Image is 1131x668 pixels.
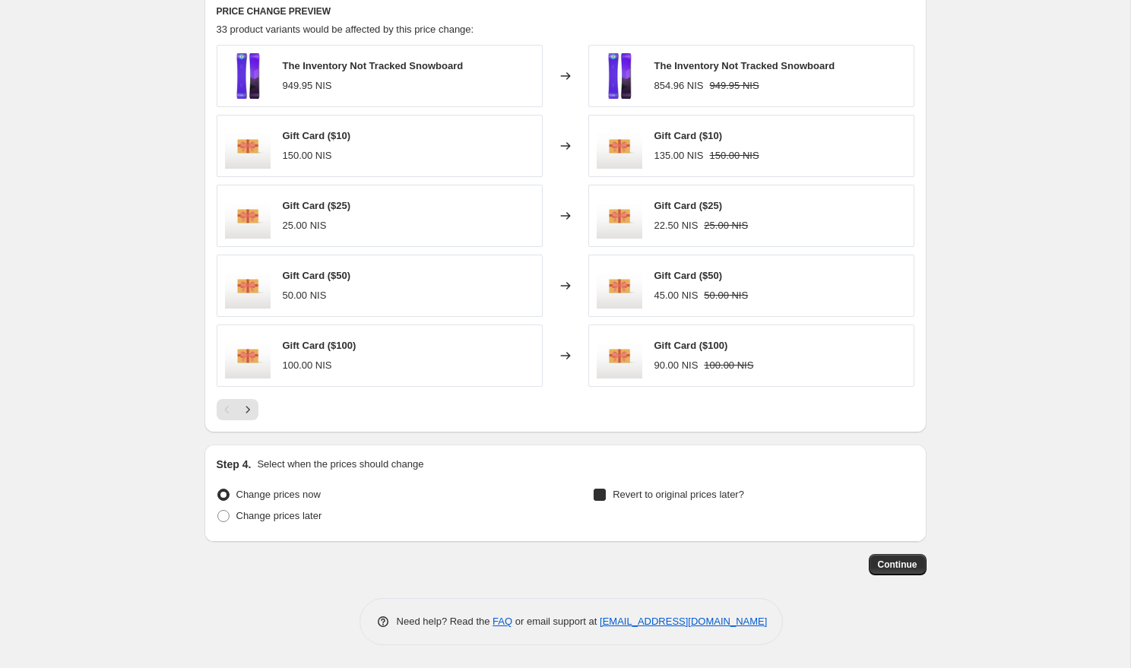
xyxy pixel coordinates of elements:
span: The Inventory Not Tracked Snowboard [283,60,464,71]
img: gift_card_80x.png [225,123,271,169]
strike: 100.00 NIS [704,358,753,373]
img: snowboard_purple_hydrogen_80x.png [597,53,642,99]
img: gift_card_80x.png [597,333,642,378]
span: Gift Card ($25) [283,200,351,211]
h6: PRICE CHANGE PREVIEW [217,5,914,17]
span: 33 product variants would be affected by this price change: [217,24,474,35]
img: gift_card_80x.png [597,193,642,239]
span: Gift Card ($25) [654,200,723,211]
a: [EMAIL_ADDRESS][DOMAIN_NAME] [600,616,767,627]
span: The Inventory Not Tracked Snowboard [654,60,835,71]
strike: 50.00 NIS [704,288,748,303]
strike: 949.95 NIS [710,78,759,93]
div: 100.00 NIS [283,358,332,373]
span: Gift Card ($100) [654,340,728,351]
span: Gift Card ($10) [283,130,351,141]
a: FAQ [493,616,512,627]
div: 135.00 NIS [654,148,704,163]
strike: 150.00 NIS [710,148,759,163]
span: Gift Card ($50) [283,270,351,281]
img: gift_card_80x.png [597,263,642,309]
div: 25.00 NIS [283,218,327,233]
div: 949.95 NIS [283,78,332,93]
img: snowboard_purple_hydrogen_80x.png [225,53,271,99]
div: 45.00 NIS [654,288,699,303]
div: 50.00 NIS [283,288,327,303]
span: Continue [878,559,917,571]
button: Next [237,399,258,420]
span: Change prices later [236,510,322,521]
div: 854.96 NIS [654,78,704,93]
span: Gift Card ($10) [654,130,723,141]
button: Continue [869,554,927,575]
div: 90.00 NIS [654,358,699,373]
nav: Pagination [217,399,258,420]
div: 22.50 NIS [654,218,699,233]
img: gift_card_80x.png [597,123,642,169]
img: gift_card_80x.png [225,263,271,309]
span: Change prices now [236,489,321,500]
span: Need help? Read the [397,616,493,627]
img: gift_card_80x.png [225,333,271,378]
strike: 25.00 NIS [704,218,748,233]
span: Revert to original prices later? [613,489,744,500]
img: gift_card_80x.png [225,193,271,239]
p: Select when the prices should change [257,457,423,472]
div: 150.00 NIS [283,148,332,163]
span: Gift Card ($100) [283,340,356,351]
span: Gift Card ($50) [654,270,723,281]
span: or email support at [512,616,600,627]
h2: Step 4. [217,457,252,472]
